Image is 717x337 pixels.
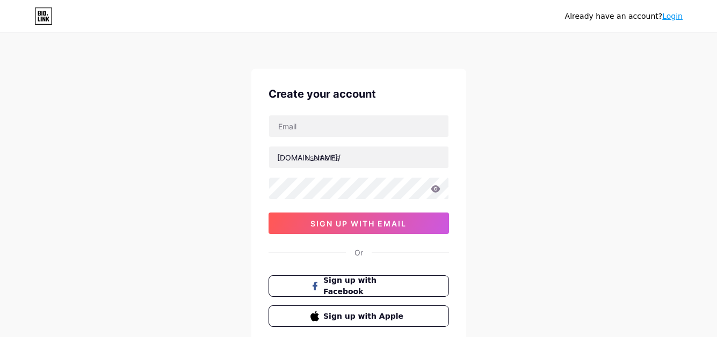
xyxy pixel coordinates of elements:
[269,115,448,137] input: Email
[269,305,449,327] button: Sign up with Apple
[277,152,341,163] div: [DOMAIN_NAME]/
[269,146,448,168] input: username
[323,311,407,322] span: Sign up with Apple
[269,275,449,297] button: Sign up with Facebook
[269,86,449,102] div: Create your account
[565,11,683,22] div: Already have an account?
[323,275,407,297] span: Sign up with Facebook
[354,247,363,258] div: Or
[662,12,683,20] a: Login
[310,219,407,228] span: sign up with email
[269,213,449,234] button: sign up with email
